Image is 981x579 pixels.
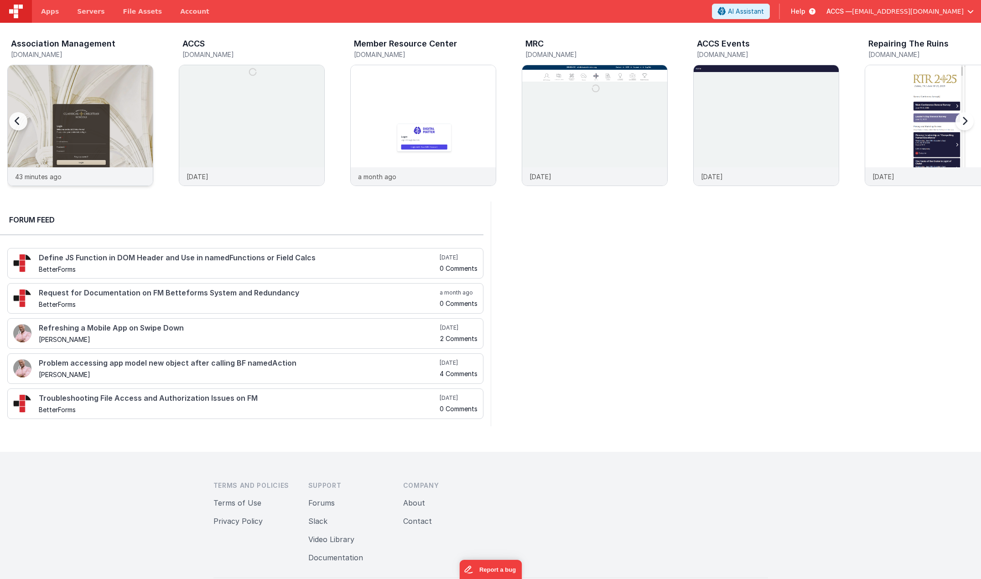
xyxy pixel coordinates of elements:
span: [EMAIL_ADDRESS][DOMAIN_NAME] [852,7,964,16]
iframe: Marker.io feedback button [459,560,522,579]
a: Troubleshooting File Access and Authorization Issues on FM BetterForms [DATE] 0 Comments [7,388,483,419]
span: Apps [41,7,59,16]
button: Forums [308,497,335,508]
h5: 4 Comments [440,370,478,377]
h4: Problem accessing app model new object after calling BF namedAction [39,359,438,367]
h5: [DATE] [440,359,478,367]
img: 295_2.png [13,394,31,413]
p: [DATE] [529,172,551,181]
a: Define JS Function in DOM Header and Use in namedFunctions or Field Calcs BetterForms [DATE] 0 Co... [7,248,483,279]
button: ACCS — [EMAIL_ADDRESS][DOMAIN_NAME] [826,7,974,16]
h5: [DATE] [440,254,478,261]
img: 411_2.png [13,324,31,342]
p: [DATE] [701,172,723,181]
h5: 0 Comments [440,300,478,307]
button: Contact [403,516,432,527]
h5: [DATE] [440,394,478,402]
h3: Association Management [11,39,115,48]
button: AI Assistant [712,4,770,19]
p: a month ago [358,172,396,181]
button: Slack [308,516,327,527]
a: About [403,498,425,507]
img: 411_2.png [13,359,31,377]
h5: [PERSON_NAME] [39,336,438,343]
h3: ACCS Events [697,39,750,48]
span: AI Assistant [728,7,764,16]
h2: Forum Feed [9,214,474,225]
h3: Company [403,481,483,490]
h5: [DOMAIN_NAME] [525,51,668,58]
a: Privacy Policy [213,517,263,526]
h5: [DOMAIN_NAME] [354,51,496,58]
h5: [DOMAIN_NAME] [697,51,839,58]
h3: Repairing The Ruins [868,39,949,48]
span: File Assets [123,7,162,16]
button: Video Library [308,534,354,545]
h5: 0 Comments [440,405,478,412]
h3: MRC [525,39,544,48]
h5: [DOMAIN_NAME] [11,51,153,58]
h3: ACCS [182,39,205,48]
a: Terms of Use [213,498,261,507]
h3: Member Resource Center [354,39,457,48]
h5: 2 Comments [440,335,478,342]
h4: Refreshing a Mobile App on Swipe Down [39,324,438,332]
img: 295_2.png [13,254,31,272]
h3: Terms and Policies [213,481,294,490]
span: Help [791,7,805,16]
h4: Define JS Function in DOM Header and Use in namedFunctions or Field Calcs [39,254,438,262]
h5: BetterForms [39,266,438,273]
h5: a month ago [440,289,478,296]
h5: [PERSON_NAME] [39,371,438,378]
a: Slack [308,517,327,526]
h5: 0 Comments [440,265,478,272]
span: Servers [77,7,104,16]
h5: [DOMAIN_NAME] [182,51,325,58]
button: About [403,497,425,508]
h4: Troubleshooting File Access and Authorization Issues on FM [39,394,438,403]
h5: [DATE] [440,324,478,331]
h5: BetterForms [39,301,438,308]
span: ACCS — [826,7,852,16]
a: Refreshing a Mobile App on Swipe Down [PERSON_NAME] [DATE] 2 Comments [7,318,483,349]
h4: Request for Documentation on FM Betteforms System and Redundancy [39,289,438,297]
img: 295_2.png [13,289,31,307]
h5: BetterForms [39,406,438,413]
a: Request for Documentation on FM Betteforms System and Redundancy BetterForms a month ago 0 Comments [7,283,483,314]
h3: Support [308,481,389,490]
p: [DATE] [872,172,894,181]
button: Documentation [308,552,363,563]
p: [DATE] [187,172,208,181]
a: Problem accessing app model new object after calling BF namedAction [PERSON_NAME] [DATE] 4 Comments [7,353,483,384]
